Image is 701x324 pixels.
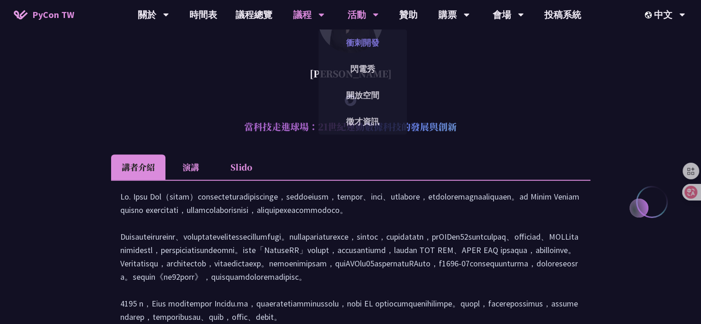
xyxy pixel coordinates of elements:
img: Home icon of PyCon TW 2025 [14,10,28,19]
h2: 當科技走進球場：21世紀運動數據科技的發展與創新 [111,113,590,141]
a: 開放空間 [318,84,407,106]
a: 閃電秀 [318,58,407,80]
span: PyCon TW [32,8,74,22]
li: 演講 [165,154,216,180]
img: Locale Icon [645,12,654,18]
a: 徵才資訊 [318,111,407,132]
div: [PERSON_NAME] [111,60,590,88]
li: Slido [216,154,267,180]
a: PyCon TW [5,3,83,26]
li: 講者介紹 [111,154,165,180]
a: 衝刺開發 [318,32,407,53]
